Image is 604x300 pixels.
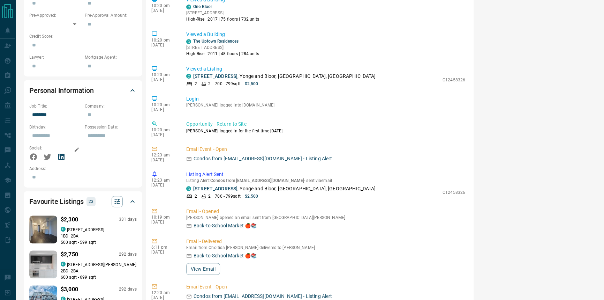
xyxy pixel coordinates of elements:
[193,4,212,9] a: One Bloor
[194,222,257,229] p: Back-to-School Market 🍎📚
[61,262,66,266] div: condos.ca
[29,82,137,99] div: Personal Information
[186,39,191,44] div: condos.ca
[29,145,81,151] p: Social:
[186,146,465,153] p: Email Event - Open
[24,215,62,243] img: Favourited listing
[151,183,176,188] p: [DATE]
[151,43,176,47] p: [DATE]
[61,285,78,294] p: $3,000
[29,196,84,207] h2: Favourite Listings
[215,193,240,199] p: 700 - 799 sqft
[85,12,137,19] p: Pre-Approval Amount:
[29,12,81,19] p: Pre-Approved:
[151,153,176,158] p: 12:23 am
[85,103,137,109] p: Company:
[208,193,211,199] p: 2
[186,31,465,38] p: Viewed a Building
[151,77,176,82] p: [DATE]
[195,81,197,87] p: 2
[151,245,176,250] p: 6:11 pm
[29,85,94,96] h2: Personal Information
[29,193,137,210] div: Favourite Listings23
[61,250,78,259] p: $2,750
[194,252,257,259] p: Back-to-School Market 🍎📚
[186,171,465,178] p: Listing Alert Sent
[210,178,304,183] span: Condos from [EMAIL_ADDRESS][DOMAIN_NAME]
[151,3,176,8] p: 10:20 pm
[61,274,137,280] p: 600 sqft - 699 sqft
[29,249,137,280] a: Favourited listing$2,750292 dayscondos.ca[STREET_ADDRESS][PERSON_NAME]2BD |2BA600 sqft - 699 sqft
[186,238,465,245] p: Email - Delivered
[151,127,176,132] p: 10:20 pm
[215,81,240,87] p: 700 - 799 sqft
[67,262,136,268] p: [STREET_ADDRESS][PERSON_NAME]
[193,186,237,191] a: [STREET_ADDRESS]
[193,185,376,192] p: , Yonge and Bloor, [GEOGRAPHIC_DATA], [GEOGRAPHIC_DATA]
[151,178,176,183] p: 12:23 am
[195,193,197,199] p: 2
[151,8,176,13] p: [DATE]
[186,128,465,134] p: [PERSON_NAME] logged in for the first time [DATE]
[67,227,104,233] p: [STREET_ADDRESS]
[151,132,176,137] p: [DATE]
[29,103,81,109] p: Job Title:
[151,107,176,112] p: [DATE]
[61,239,137,246] p: 500 sqft - 599 sqft
[85,124,137,130] p: Possession Date:
[245,193,258,199] p: $2,500
[186,208,465,215] p: Email - Opened
[186,65,465,73] p: Viewed a Listing
[186,74,191,79] div: condos.ca
[29,214,137,246] a: Favourited listing$2,300331 dayscondos.ca[STREET_ADDRESS]1BD |2BA500 sqft - 599 sqft
[208,81,211,87] p: 2
[186,51,259,57] p: High-Rise | 2011 | 48 floors | 284 units
[186,283,465,291] p: Email Event - Open
[151,250,176,255] p: [DATE]
[61,227,66,232] div: condos.ca
[193,73,237,79] a: [STREET_ADDRESS]
[186,95,465,103] p: Login
[186,178,465,183] p: Listing Alert : - sent via email
[186,215,465,220] p: [PERSON_NAME] opened an email sent from [GEOGRAPHIC_DATA][PERSON_NAME]
[119,251,137,257] p: 292 days
[186,5,191,9] div: condos.ca
[151,220,176,225] p: [DATE]
[85,54,137,60] p: Mortgage Agent:
[151,158,176,162] p: [DATE]
[61,268,137,274] p: 2 BD | 2 BA
[186,263,220,275] button: View Email
[151,38,176,43] p: 10:20 pm
[29,54,81,60] p: Lawyer:
[151,102,176,107] p: 10:20 pm
[119,286,137,292] p: 292 days
[29,33,137,39] p: Credit Score:
[29,166,137,172] p: Address:
[193,73,376,80] p: , Yonge and Bloor, [GEOGRAPHIC_DATA], [GEOGRAPHIC_DATA]
[61,215,78,224] p: $2,300
[186,44,259,51] p: [STREET_ADDRESS]
[186,186,191,191] div: condos.ca
[194,293,332,300] p: Condos from [EMAIL_ADDRESS][DOMAIN_NAME] - Listing Alert
[245,81,258,87] p: $2,500
[186,103,465,108] p: [PERSON_NAME] logged into [DOMAIN_NAME]
[186,16,259,22] p: High-Rise | 2017 | 75 floors | 732 units
[151,72,176,77] p: 10:20 pm
[29,124,81,130] p: Birthday:
[186,245,465,250] p: Email from Choltida [PERSON_NAME] delivered to [PERSON_NAME]
[186,10,259,16] p: [STREET_ADDRESS]
[119,217,137,222] p: 331 days
[193,39,239,44] a: The Uptown Residences
[61,233,137,239] p: 1 BD | 2 BA
[443,77,465,83] p: C12458326
[151,290,176,295] p: 12:20 am
[443,189,465,196] p: C12458326
[22,250,65,278] img: Favourited listing
[186,120,465,128] p: Opportunity - Return to Site
[89,198,93,205] p: 23
[151,295,176,300] p: [DATE]
[194,155,332,162] p: Condos from [EMAIL_ADDRESS][DOMAIN_NAME] - Listing Alert
[151,215,176,220] p: 10:19 pm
